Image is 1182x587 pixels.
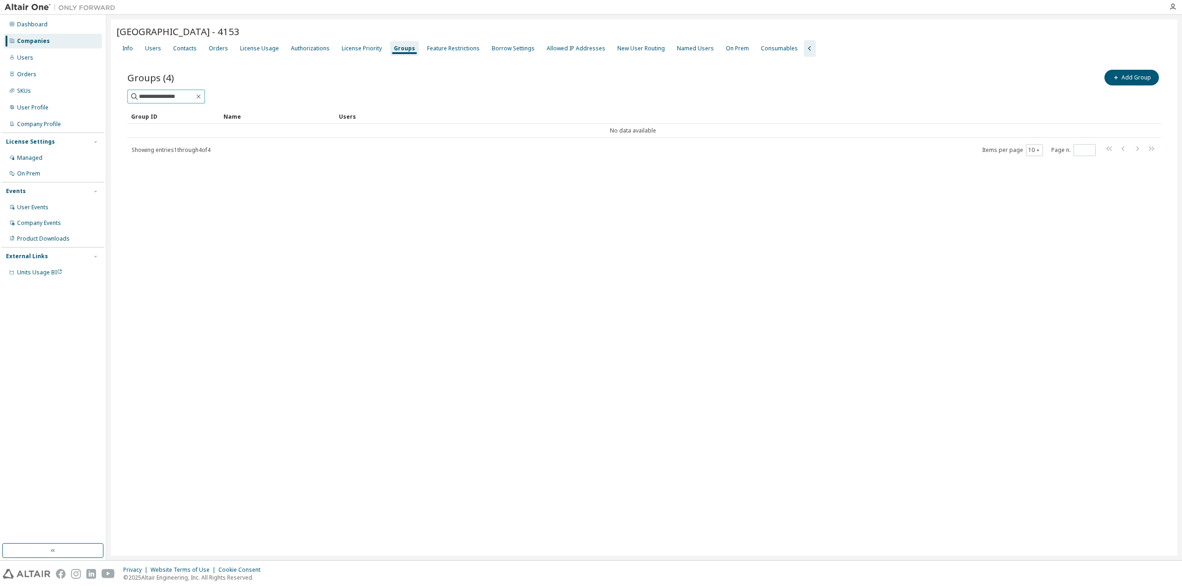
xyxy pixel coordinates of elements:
[17,219,61,227] div: Company Events
[17,21,48,28] div: Dashboard
[123,574,266,581] p: © 2025 Altair Engineering, Inc. All Rights Reserved.
[427,45,480,52] div: Feature Restrictions
[102,569,115,579] img: youtube.svg
[122,45,133,52] div: Info
[209,45,228,52] div: Orders
[132,146,211,154] span: Showing entries 1 through 4 of 4
[17,87,31,95] div: SKUs
[677,45,714,52] div: Named Users
[240,45,279,52] div: License Usage
[17,54,33,61] div: Users
[342,45,382,52] div: License Priority
[17,235,70,242] div: Product Downloads
[17,170,40,177] div: On Prem
[56,569,66,579] img: facebook.svg
[71,569,81,579] img: instagram.svg
[17,268,62,276] span: Units Usage BI
[17,104,48,111] div: User Profile
[492,45,535,52] div: Borrow Settings
[761,45,798,52] div: Consumables
[547,45,605,52] div: Allowed IP Addresses
[982,144,1043,156] span: Items per page
[17,37,50,45] div: Companies
[131,109,216,124] div: Group ID
[5,3,120,12] img: Altair One
[339,109,1135,124] div: Users
[1104,70,1159,85] button: Add Group
[86,569,96,579] img: linkedin.svg
[1051,144,1096,156] span: Page n.
[1028,146,1041,154] button: 10
[145,45,161,52] div: Users
[17,71,36,78] div: Orders
[6,138,55,145] div: License Settings
[17,121,61,128] div: Company Profile
[291,45,330,52] div: Authorizations
[726,45,749,52] div: On Prem
[127,71,174,84] span: Groups (4)
[173,45,197,52] div: Contacts
[3,569,50,579] img: altair_logo.svg
[127,124,1139,138] td: No data available
[116,25,240,38] span: [GEOGRAPHIC_DATA] - 4153
[17,154,42,162] div: Managed
[17,204,48,211] div: User Events
[151,566,218,574] div: Website Terms of Use
[223,109,332,124] div: Name
[6,253,48,260] div: External Links
[218,566,266,574] div: Cookie Consent
[6,188,26,195] div: Events
[394,45,415,52] div: Groups
[617,45,665,52] div: New User Routing
[123,566,151,574] div: Privacy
